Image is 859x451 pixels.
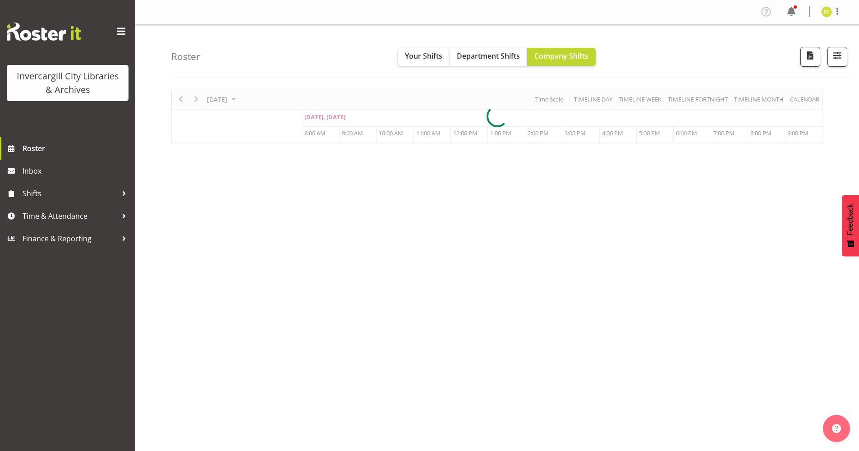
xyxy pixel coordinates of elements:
h4: Roster [171,51,200,62]
img: samuel-carter11687.jpg [821,6,832,17]
span: Department Shifts [457,51,520,61]
button: Your Shifts [398,48,450,66]
span: Company Shifts [534,51,588,61]
button: Download a PDF of the roster for the current day [800,47,820,67]
span: Roster [23,142,131,155]
button: Department Shifts [450,48,527,66]
span: Feedback [846,204,854,235]
button: Feedback - Show survey [842,195,859,256]
span: Finance & Reporting [23,232,117,245]
span: Your Shifts [405,51,442,61]
span: Inbox [23,164,131,178]
span: Shifts [23,187,117,200]
button: Filter Shifts [827,47,847,67]
img: Rosterit website logo [7,23,81,41]
div: Invercargill City Libraries & Archives [16,69,119,97]
button: Company Shifts [527,48,596,66]
img: help-xxl-2.png [832,424,841,433]
span: Time & Attendance [23,209,117,223]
